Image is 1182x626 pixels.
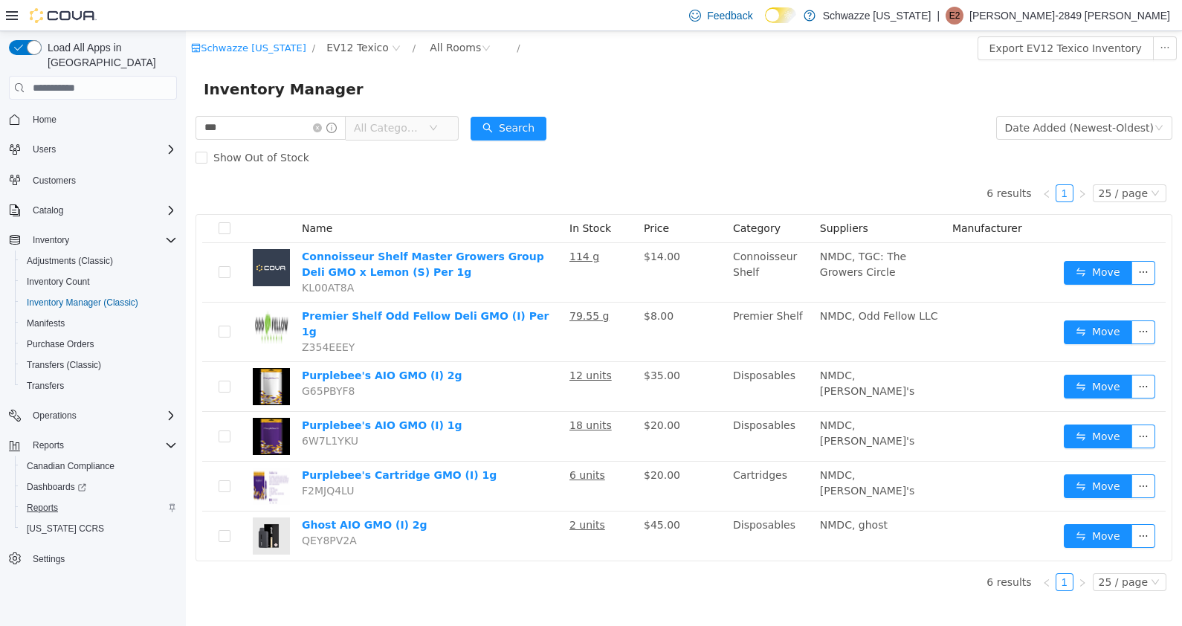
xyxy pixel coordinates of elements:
a: Customers [27,172,82,190]
img: Purplebee's AIO GMO (I) 2g hero shot [67,337,104,374]
nav: Complex example [9,103,177,608]
td: Cartridges [541,430,628,480]
span: Reports [27,436,177,454]
span: Z354EEEY [116,310,169,322]
i: icon: down [243,92,252,103]
u: 79.55 g [384,279,423,291]
span: / [126,11,129,22]
a: 1 [871,543,887,559]
button: Operations [27,407,83,425]
a: Home [27,111,62,129]
li: Previous Page [852,153,870,171]
a: Purplebee's AIO GMO (I) 2g [116,338,277,350]
button: icon: ellipsis [946,343,969,367]
button: Purchase Orders [15,334,183,355]
span: Home [27,110,177,129]
span: Inventory Manager (Classic) [27,297,138,309]
i: icon: down [965,546,974,557]
img: Purplebee's Cartridge GMO (I) 1g hero shot [67,436,104,474]
button: icon: swapMove [878,493,946,517]
img: Purplebee's AIO GMO (I) 1g hero shot [67,387,104,424]
span: Settings [27,549,177,568]
span: Canadian Compliance [21,457,177,475]
span: / [331,11,334,22]
span: Inventory [27,231,177,249]
img: Ghost AIO GMO (I) 2g hero shot [67,486,104,523]
span: NMDC, [PERSON_NAME]'s [634,388,729,416]
button: Customers [3,169,183,190]
button: Catalog [27,201,69,219]
img: Premier Shelf Odd Fellow Deli GMO (I) Per 1g hero shot [67,277,104,314]
span: / [227,11,230,22]
span: Dashboards [27,481,86,493]
a: Dashboards [21,478,92,496]
button: icon: ellipsis [946,443,969,467]
span: KL00AT8A [116,251,168,262]
span: Feedback [707,8,752,23]
td: Premier Shelf [541,271,628,331]
span: Customers [27,170,177,189]
li: 1 [870,153,888,171]
a: Premier Shelf Odd Fellow Deli GMO (I) Per 1g [116,279,363,306]
button: icon: swapMove [878,230,946,254]
a: Transfers [21,377,70,395]
span: Adjustments (Classic) [27,255,113,267]
i: icon: info-circle [141,91,151,102]
a: 1 [871,154,887,170]
button: Manifests [15,313,183,334]
div: All Rooms [244,5,295,28]
a: Feedback [683,1,758,30]
span: Load All Apps in [GEOGRAPHIC_DATA] [42,40,177,70]
button: Reports [3,435,183,456]
u: 2 units [384,488,419,500]
span: Purchase Orders [27,338,94,350]
span: Suppliers [634,191,682,203]
span: Adjustments (Classic) [21,252,177,270]
span: $35.00 [458,338,494,350]
span: $20.00 [458,388,494,400]
button: icon: ellipsis [946,230,969,254]
span: Reports [27,502,58,514]
span: Reports [33,439,64,451]
img: Cova [30,8,97,23]
u: 12 units [384,338,426,350]
u: 6 units [384,438,419,450]
button: icon: ellipsis [946,493,969,517]
span: 6W7L1YKU [116,404,172,416]
span: Inventory Count [21,273,177,291]
u: 114 g [384,219,413,231]
button: icon: swapMove [878,443,946,467]
i: icon: down [965,158,974,168]
span: Manifests [27,317,65,329]
a: Inventory Count [21,273,96,291]
span: All Categories [168,89,236,104]
a: Settings [27,550,71,568]
td: Disposables [541,331,628,381]
span: Transfers (Classic) [21,356,177,374]
button: icon: ellipsis [967,5,991,29]
span: Show Out of Stock [22,120,129,132]
button: Home [3,109,183,130]
i: icon: right [892,158,901,167]
button: Inventory Manager (Classic) [15,292,183,313]
button: Reports [15,497,183,518]
span: Users [27,141,177,158]
span: NMDC, Odd Fellow LLC [634,279,752,291]
span: NMDC, ghost [634,488,702,500]
span: QEY8PV2A [116,503,171,515]
p: [PERSON_NAME]-2849 [PERSON_NAME] [969,7,1170,25]
a: [US_STATE] CCRS [21,520,110,538]
span: Washington CCRS [21,520,177,538]
a: Inventory Manager (Classic) [21,294,144,312]
a: Connoisseur Shelf Master Growers Group Deli GMO x Lemon (S) Per 1g [116,219,358,247]
u: 18 units [384,388,426,400]
p: | [937,7,940,25]
td: Disposables [541,480,628,529]
button: icon: ellipsis [946,289,969,313]
a: Reports [21,499,64,517]
span: Customers [33,175,76,187]
span: Transfers (Classic) [27,359,101,371]
button: icon: ellipsis [946,393,969,417]
button: Transfers [15,375,183,396]
li: Next Page [888,153,905,171]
